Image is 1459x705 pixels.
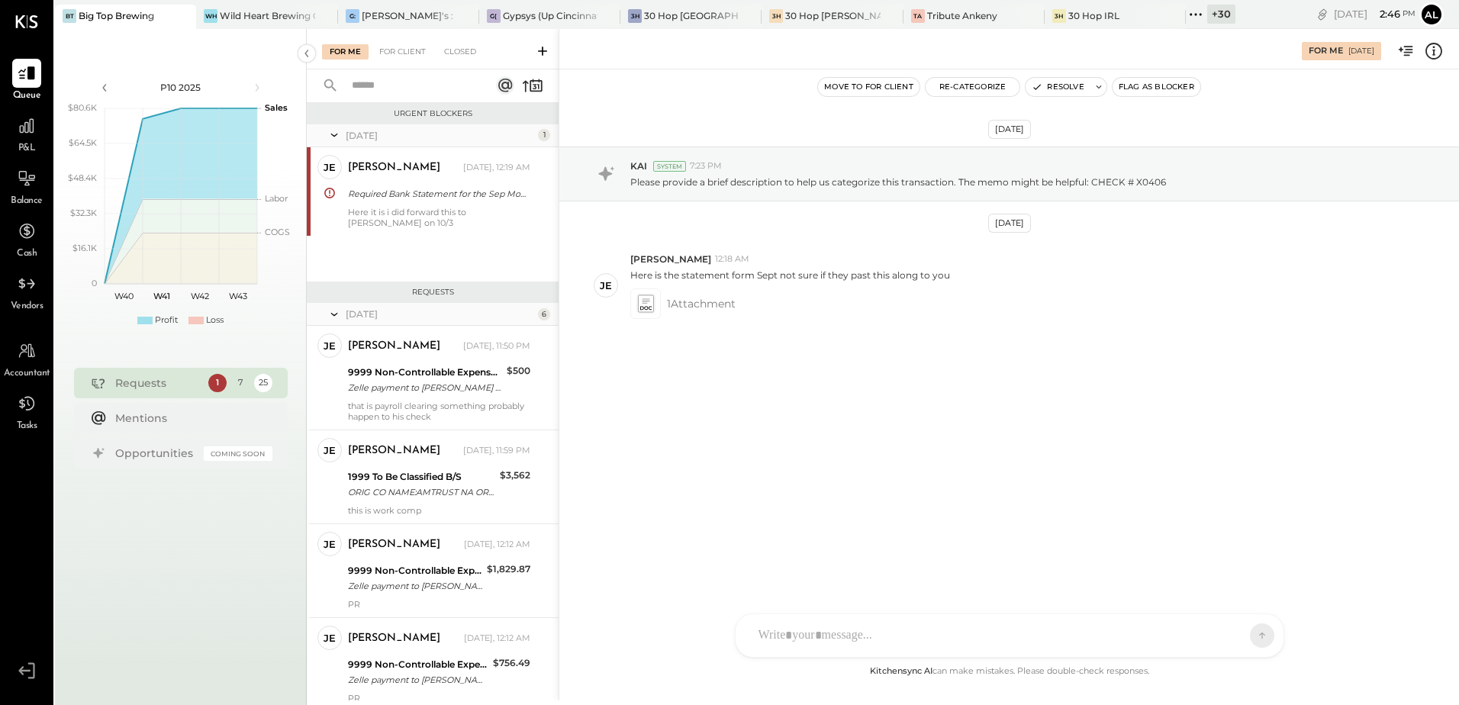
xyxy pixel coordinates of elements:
[348,365,502,380] div: 9999 Non-Controllable Expenses:Other Income and Expenses:To Be Classified P&L
[229,291,247,301] text: W43
[68,172,97,183] text: $48.4K
[324,339,336,353] div: je
[1315,6,1330,22] div: copy link
[1348,46,1374,56] div: [DATE]
[116,81,246,94] div: P10 2025
[265,227,290,237] text: COGS
[507,363,530,378] div: $500
[1207,5,1235,24] div: + 30
[911,9,925,23] div: TA
[464,539,530,551] div: [DATE], 12:12 AM
[1309,45,1343,57] div: For Me
[231,374,250,392] div: 7
[348,443,440,459] div: [PERSON_NAME]
[667,288,736,319] span: 1 Attachment
[322,44,369,60] div: For Me
[348,505,530,516] div: this is work comp
[324,160,336,175] div: je
[348,186,526,201] div: Required Bank Statement for the Sep Month
[68,102,97,113] text: $80.6K
[630,269,950,282] p: Here is the statement form Sept not sure if they past this along to you
[11,300,43,314] span: Vendors
[653,161,686,172] div: System
[346,9,359,23] div: G:
[500,468,530,483] div: $3,562
[348,484,495,500] div: ORIG CO NAME:AMTRUST NA ORIG ID:XXXXXX5001 DESC DATE:[DATE] CO ENTRY DESCR:PAYMENT SEC:CCD TRACE#...
[628,9,642,23] div: 3H
[372,44,433,60] div: For Client
[538,308,550,320] div: 6
[153,291,170,301] text: W41
[1068,9,1119,22] div: 30 Hop IRL
[1,217,53,261] a: Cash
[348,380,502,395] div: Zelle payment to [PERSON_NAME] JPM99bn5z2wh
[206,314,224,327] div: Loss
[204,9,217,23] div: WH
[493,655,530,671] div: $756.49
[1,111,53,156] a: P&L
[324,443,336,458] div: je
[1,269,53,314] a: Vendors
[988,120,1031,139] div: [DATE]
[1,59,53,103] a: Queue
[265,193,288,204] text: Labor
[92,278,97,288] text: 0
[1113,78,1200,96] button: Flag as Blocker
[1419,2,1444,27] button: Al
[988,214,1031,233] div: [DATE]
[11,195,43,208] span: Balance
[348,578,482,594] div: Zelle payment to [PERSON_NAME] JPM99bnc9xyq
[18,142,36,156] span: P&L
[265,102,288,113] text: Sales
[600,278,612,293] div: je
[348,672,488,687] div: Zelle payment to [PERSON_NAME] JPM99bndz75m
[503,9,597,22] div: Gypsys (Up Cincinnati LLC) - Ignite
[436,44,484,60] div: Closed
[1334,7,1416,21] div: [DATE]
[630,253,711,266] span: [PERSON_NAME]
[324,537,336,552] div: je
[348,339,440,354] div: [PERSON_NAME]
[463,445,530,457] div: [DATE], 11:59 PM
[324,631,336,645] div: je
[630,159,647,172] span: KAI
[348,657,488,672] div: 9999 Non-Controllable Expenses:Other Income and Expenses:To Be Classified P&L
[348,401,530,422] div: that is payroll clearing something probably happen to his check
[927,9,997,22] div: Tribute Ankeny
[463,162,530,174] div: [DATE], 12:19 AM
[348,599,530,610] div: PR
[17,420,37,433] span: Tasks
[348,631,440,646] div: [PERSON_NAME]
[114,291,133,301] text: W40
[644,9,739,22] div: 30 Hop [GEOGRAPHIC_DATA]
[155,314,178,327] div: Profit
[191,291,209,301] text: W42
[79,9,154,22] div: Big Top Brewing
[348,207,530,228] div: Here it is i did forward this to [PERSON_NAME] on 10/3
[346,307,534,320] div: [DATE]
[1,389,53,433] a: Tasks
[464,633,530,645] div: [DATE], 12:12 AM
[769,9,783,23] div: 3H
[69,137,97,148] text: $64.5K
[204,446,272,461] div: Coming Soon
[1,164,53,208] a: Balance
[487,562,530,577] div: $1,829.87
[538,129,550,141] div: 1
[70,208,97,218] text: $32.3K
[314,108,551,119] div: Urgent Blockers
[926,78,1020,96] button: Re-Categorize
[1026,78,1090,96] button: Resolve
[348,160,440,175] div: [PERSON_NAME]
[487,9,501,23] div: G(
[785,9,880,22] div: 30 Hop [PERSON_NAME] Summit
[4,367,50,381] span: Accountant
[17,247,37,261] span: Cash
[690,160,722,172] span: 7:23 PM
[362,9,456,22] div: [PERSON_NAME]'s : [PERSON_NAME]'s
[463,340,530,352] div: [DATE], 11:50 PM
[314,287,551,298] div: Requests
[1,336,53,381] a: Accountant
[348,537,440,552] div: [PERSON_NAME]
[208,374,227,392] div: 1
